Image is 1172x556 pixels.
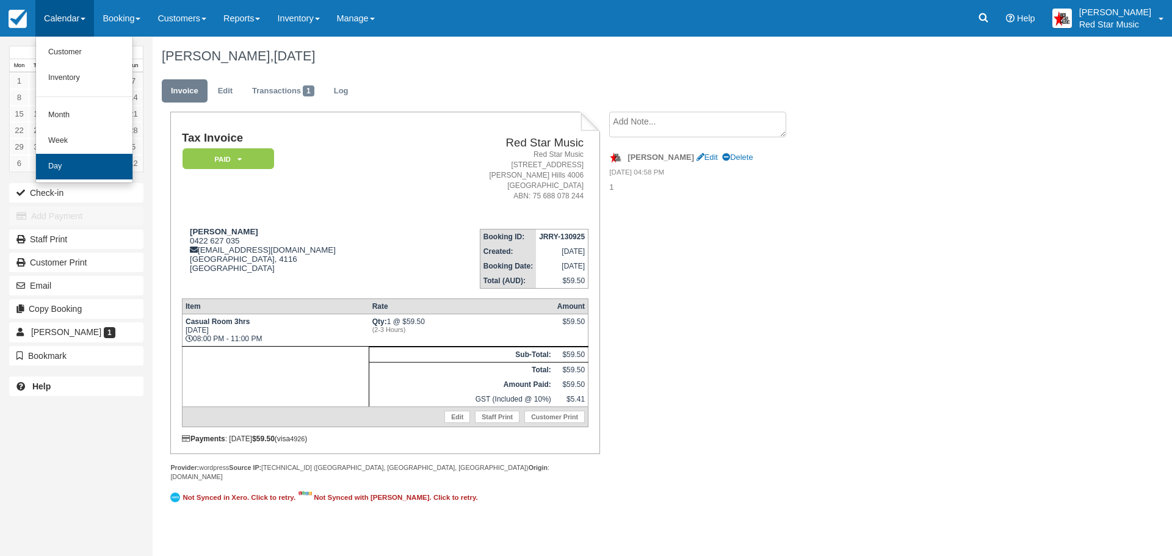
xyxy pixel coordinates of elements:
i: Help [1006,14,1015,23]
a: Delete [722,153,753,162]
a: Invoice [162,79,208,103]
td: [DATE] 08:00 PM - 11:00 PM [182,314,369,346]
th: Total (AUD): [480,273,536,289]
a: 6 [10,155,29,171]
th: Total: [369,362,554,377]
strong: Provider: [170,464,199,471]
th: Rate [369,298,554,314]
th: Sun [124,59,143,73]
td: $59.50 [554,362,588,377]
a: 12 [124,155,143,171]
strong: [PERSON_NAME] [190,227,258,236]
span: [DATE] [273,48,315,63]
strong: Source IP: [229,464,261,471]
a: Inventory [36,65,132,91]
a: Customer Print [9,253,143,272]
a: 29 [10,139,29,155]
a: Day [36,154,132,179]
a: Staff Print [9,229,143,249]
span: 1 [303,85,314,96]
a: Edit [696,153,718,162]
em: (2-3 Hours) [372,326,551,333]
th: Amount [554,298,588,314]
a: 7 [124,73,143,89]
a: Not Synced with [PERSON_NAME]. Click to retry. [298,491,481,504]
a: 23 [29,122,48,139]
ul: Calendar [35,37,133,183]
a: 28 [124,122,143,139]
div: $59.50 [557,317,585,336]
button: Copy Booking [9,299,143,319]
span: 1 [104,327,115,338]
a: 15 [10,106,29,122]
h2: Red Star Music [425,137,584,150]
span: Help [1017,13,1035,23]
strong: Payments [182,435,225,443]
b: Help [32,381,51,391]
div: : [DATE] (visa ) [182,435,588,443]
a: Month [36,103,132,128]
strong: Casual Room 3hrs [186,317,250,326]
a: Edit [444,411,470,423]
a: Help [9,377,143,396]
th: Created: [480,244,536,259]
a: Customer [36,40,132,65]
a: 30 [29,139,48,155]
strong: Qty [372,317,387,326]
h1: Tax Invoice [182,132,420,145]
th: Sub-Total: [369,347,554,362]
a: Log [325,79,358,103]
a: 8 [10,89,29,106]
a: 21 [124,106,143,122]
p: [PERSON_NAME] [1079,6,1151,18]
a: Week [36,128,132,154]
div: 0422 627 035 [EMAIL_ADDRESS][DOMAIN_NAME] [GEOGRAPHIC_DATA], 4116 [GEOGRAPHIC_DATA] [182,227,420,288]
th: Booking Date: [480,259,536,273]
img: checkfront-main-nav-mini-logo.png [9,10,27,28]
a: 16 [29,106,48,122]
td: $59.50 [554,377,588,392]
em: [DATE] 04:58 PM [609,167,815,181]
a: [PERSON_NAME] 1 [9,322,143,342]
button: Email [9,276,143,295]
td: $59.50 [536,273,588,289]
td: GST (Included @ 10%) [369,392,554,407]
address: Red Star Music [STREET_ADDRESS] [PERSON_NAME] Hills 4006 [GEOGRAPHIC_DATA] ABN: 75 688 078 244 [425,150,584,202]
a: 2 [29,73,48,89]
a: Not Synced in Xero. Click to retry. [170,491,298,504]
h1: [PERSON_NAME], [162,49,1022,63]
a: Paid [182,148,270,170]
a: Staff Print [475,411,519,423]
div: wordpress [TECHNICAL_ID] ([GEOGRAPHIC_DATA], [GEOGRAPHIC_DATA], [GEOGRAPHIC_DATA]) : [DOMAIN_NAME] [170,463,599,482]
strong: [PERSON_NAME] [628,153,694,162]
a: 22 [10,122,29,139]
a: 9 [29,89,48,106]
a: 1 [10,73,29,89]
td: $59.50 [554,347,588,362]
th: Amount Paid: [369,377,554,392]
strong: JRRY-130925 [539,233,585,241]
a: Transactions1 [243,79,324,103]
td: [DATE] [536,244,588,259]
button: Bookmark [9,346,143,366]
p: 1 [609,182,815,193]
td: 1 @ $59.50 [369,314,554,346]
strong: $59.50 [252,435,275,443]
td: $5.41 [554,392,588,407]
a: Customer Print [524,411,585,423]
button: Check-in [9,183,143,203]
th: Booking ID: [480,229,536,244]
img: A2 [1052,9,1072,28]
p: Red Star Music [1079,18,1151,31]
th: Item [182,298,369,314]
span: [PERSON_NAME] [31,327,101,337]
button: Add Payment [9,206,143,226]
th: Tue [29,59,48,73]
a: 5 [124,139,143,155]
td: [DATE] [536,259,588,273]
a: Edit [209,79,242,103]
small: 4926 [290,435,305,442]
a: 7 [29,155,48,171]
a: 14 [124,89,143,106]
em: Paid [183,148,274,170]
